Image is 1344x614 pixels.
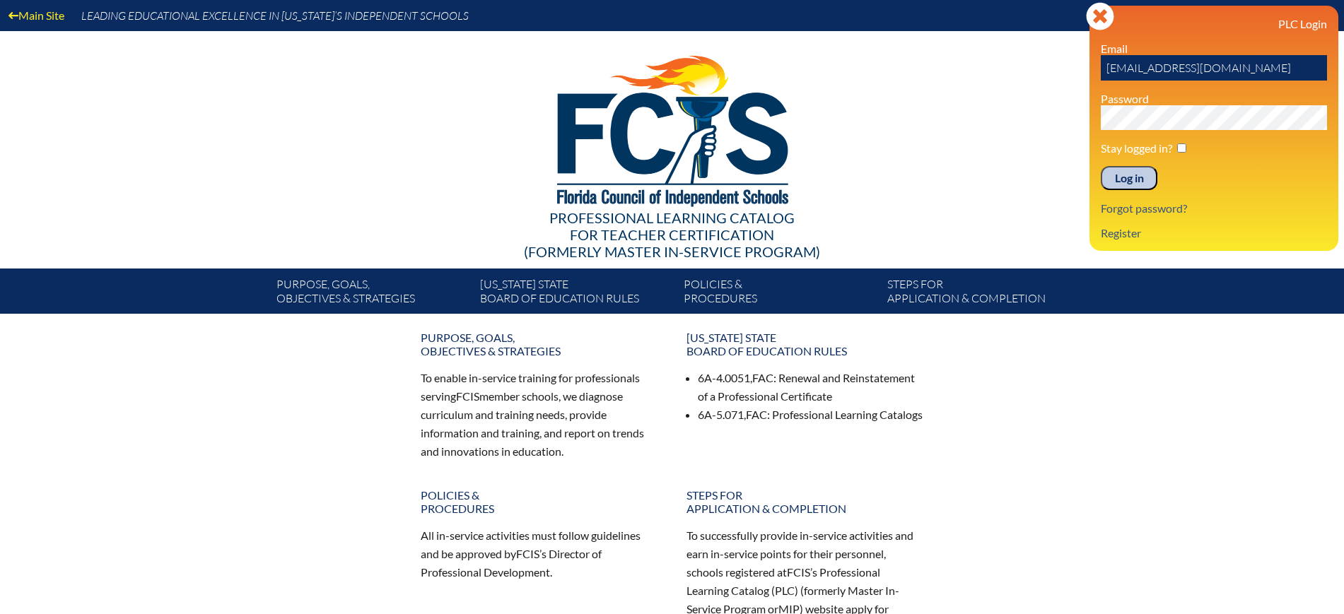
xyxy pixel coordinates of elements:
[1101,166,1157,190] input: Log in
[271,274,474,314] a: Purpose, goals,objectives & strategies
[787,565,810,579] span: FCIS
[1095,199,1193,218] a: Forgot password?
[678,483,933,521] a: Steps forapplication & completion
[1101,141,1172,155] label: Stay logged in?
[775,584,795,597] span: PLC
[746,408,767,421] span: FAC
[526,31,818,224] img: FCISlogo221.eps
[412,483,667,521] a: Policies &Procedures
[698,369,924,406] li: 6A-4.0051, : Renewal and Reinstatement of a Professional Certificate
[882,274,1085,314] a: Steps forapplication & completion
[678,325,933,363] a: [US_STATE] StateBoard of Education rules
[1101,42,1128,55] label: Email
[1095,223,1147,242] a: Register
[265,209,1080,260] div: Professional Learning Catalog (formerly Master In-service Program)
[570,226,774,243] span: for Teacher Certification
[1101,92,1149,105] label: Password
[474,274,678,314] a: [US_STATE] StateBoard of Education rules
[421,369,658,460] p: To enable in-service training for professionals serving member schools, we diagnose curriculum an...
[3,6,70,25] a: Main Site
[421,526,658,581] p: All in-service activities must follow guidelines and be approved by ’s Director of Professional D...
[1101,17,1327,30] h3: PLC Login
[698,406,924,424] li: 6A-5.071, : Professional Learning Catalogs
[516,547,539,560] span: FCIS
[752,371,773,384] span: FAC
[456,389,479,403] span: FCIS
[678,274,882,314] a: Policies &Procedures
[1086,2,1114,30] svg: Close
[412,325,667,363] a: Purpose, goals,objectives & strategies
